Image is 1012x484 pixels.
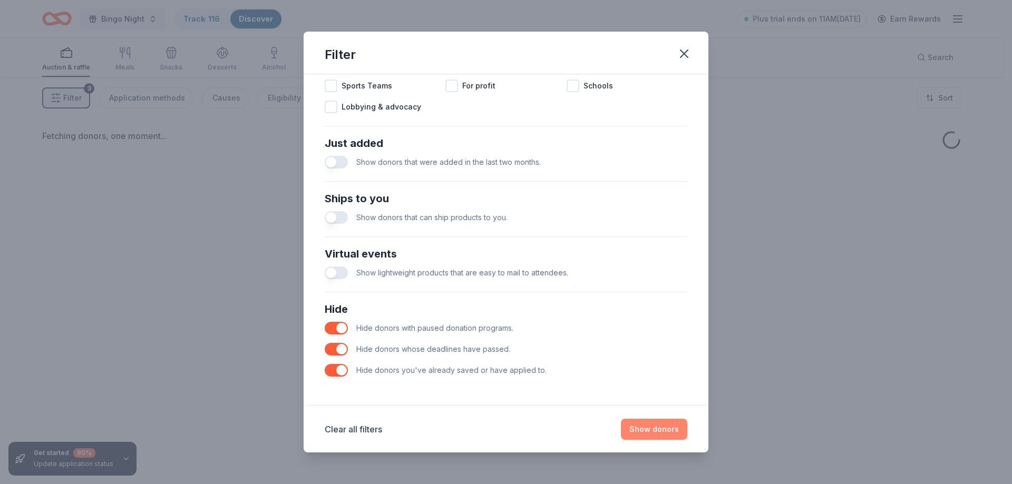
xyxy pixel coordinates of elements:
div: Ships to you [325,190,687,207]
div: Just added [325,135,687,152]
div: Hide [325,301,687,318]
div: Virtual events [325,245,687,262]
span: Show donors that can ship products to you. [356,213,508,222]
span: Show lightweight products that are easy to mail to attendees. [356,268,568,277]
button: Clear all filters [325,423,382,436]
span: Show donors that were added in the last two months. [356,157,541,166]
span: For profit [462,80,495,92]
span: Sports Teams [342,80,392,92]
span: Hide donors whose deadlines have passed. [356,344,510,353]
span: Schools [583,80,613,92]
span: Lobbying & advocacy [342,101,421,113]
span: Hide donors you've already saved or have applied to. [356,366,547,374]
button: Show donors [621,419,687,440]
div: Filter [325,46,356,63]
span: Hide donors with paused donation programs. [356,323,513,332]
